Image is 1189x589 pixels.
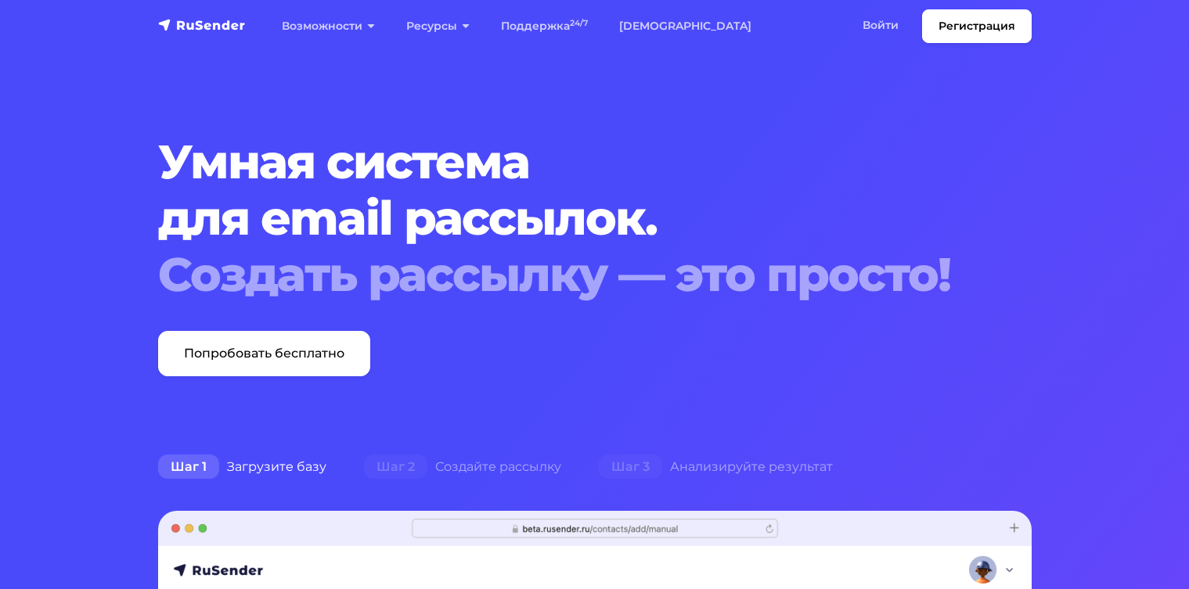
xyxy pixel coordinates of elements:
[266,10,391,42] a: Возможности
[158,246,957,303] div: Создать рассылку — это просто!
[158,331,370,376] a: Попробовать бесплатно
[580,451,852,483] div: Анализируйте результат
[604,10,767,42] a: [DEMOGRAPHIC_DATA]
[158,17,246,33] img: RuSender
[485,10,604,42] a: Поддержка24/7
[345,451,580,483] div: Создайте рассылку
[391,10,485,42] a: Ресурсы
[139,451,345,483] div: Загрузите базу
[158,454,219,479] span: Шаг 1
[570,18,588,28] sup: 24/7
[364,454,427,479] span: Шаг 2
[922,9,1032,43] a: Регистрация
[158,134,957,303] h1: Умная система для email рассылок.
[847,9,914,41] a: Войти
[599,454,662,479] span: Шаг 3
